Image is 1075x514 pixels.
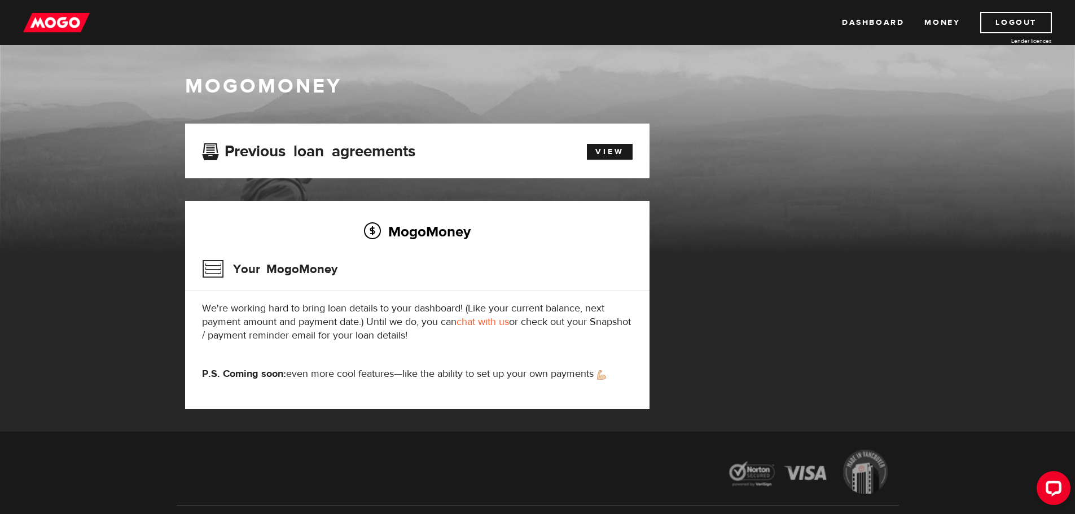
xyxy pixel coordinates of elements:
[23,12,90,33] img: mogo_logo-11ee424be714fa7cbb0f0f49df9e16ec.png
[202,142,415,157] h3: Previous loan agreements
[980,12,1052,33] a: Logout
[1028,467,1075,514] iframe: LiveChat chat widget
[202,367,633,381] p: even more cool features—like the ability to set up your own payments
[924,12,960,33] a: Money
[587,144,633,160] a: View
[202,254,337,284] h3: Your MogoMoney
[202,219,633,243] h2: MogoMoney
[202,302,633,342] p: We're working hard to bring loan details to your dashboard! (Like your current balance, next paym...
[457,315,509,328] a: chat with us
[597,370,606,380] img: strong arm emoji
[718,441,899,505] img: legal-icons-92a2ffecb4d32d839781d1b4e4802d7b.png
[842,12,904,33] a: Dashboard
[185,74,890,98] h1: MogoMoney
[202,367,286,380] strong: P.S. Coming soon:
[967,37,1052,45] a: Lender licences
